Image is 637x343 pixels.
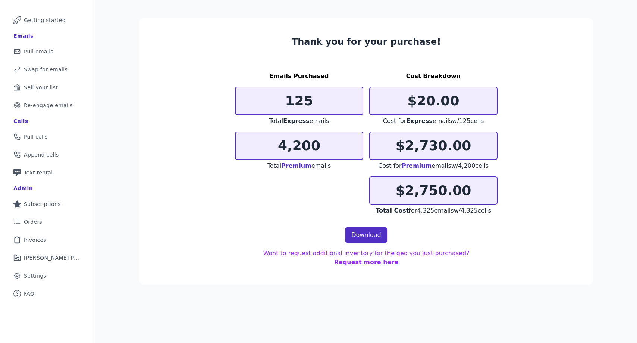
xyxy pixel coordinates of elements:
[236,93,363,108] p: 125
[370,93,497,108] p: $20.00
[376,207,491,214] span: for 4,325 emails w/ 4,325 cells
[24,48,53,55] span: Pull emails
[376,207,409,214] span: Total Cost
[24,169,53,176] span: Text rental
[370,138,497,153] p: $2,730.00
[24,66,68,73] span: Swap for emails
[6,285,89,302] a: FAQ
[24,254,80,262] span: [PERSON_NAME] Performance
[235,72,363,81] h3: Emails Purchased
[235,36,498,48] h3: Thank you for your purchase!
[6,129,89,145] a: Pull cells
[24,151,59,158] span: Append cells
[283,117,310,124] span: Express
[406,117,433,124] span: Express
[6,268,89,284] a: Settings
[24,272,46,279] span: Settings
[6,164,89,181] a: Text rental
[6,250,89,266] a: [PERSON_NAME] Performance
[13,32,34,40] div: Emails
[269,117,329,124] span: Total emails
[24,84,58,91] span: Sell your list
[6,61,89,78] a: Swap for emails
[6,232,89,248] a: Invoices
[6,12,89,28] a: Getting started
[24,236,46,244] span: Invoices
[6,43,89,60] a: Pull emails
[402,162,432,169] span: Premium
[378,162,489,169] span: Cost for emails w/ 4,200 cells
[24,200,61,208] span: Subscriptions
[235,249,498,267] p: Want to request additional inventory for the geo you just purchased?
[370,183,497,198] p: $2,750.00
[13,117,28,125] div: Cells
[281,162,311,169] span: Premium
[345,227,387,243] a: Download
[24,133,48,140] span: Pull cells
[6,79,89,96] a: Sell your list
[334,258,399,267] button: Request more here
[6,196,89,212] a: Subscriptions
[6,97,89,114] a: Re-engage emails
[6,214,89,230] a: Orders
[6,146,89,163] a: Append cells
[24,218,42,226] span: Orders
[383,117,484,124] span: Cost for emails w/ 125 cells
[24,290,34,297] span: FAQ
[24,16,66,24] span: Getting started
[236,138,363,153] p: 4,200
[13,185,33,192] div: Admin
[24,102,73,109] span: Re-engage emails
[369,72,498,81] h3: Cost Breakdown
[267,162,331,169] span: Total emails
